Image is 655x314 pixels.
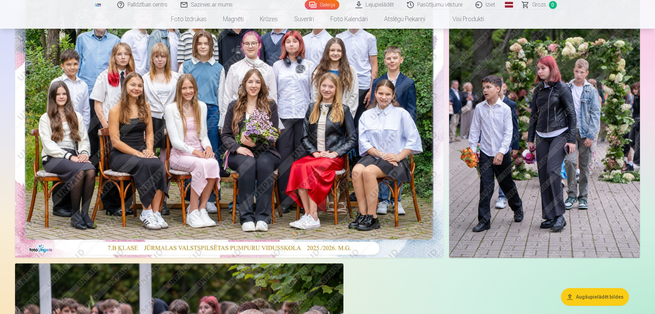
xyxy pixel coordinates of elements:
[215,10,252,29] a: Magnēti
[376,10,433,29] a: Atslēgu piekariņi
[286,10,322,29] a: Suvenīri
[549,1,557,9] span: 0
[322,10,376,29] a: Foto kalendāri
[163,10,215,29] a: Foto izdrukas
[561,288,629,306] button: Augšupielādēt bildes
[532,1,546,9] span: Grozs
[252,10,286,29] a: Krūzes
[433,10,492,29] a: Visi produkti
[94,3,102,7] img: /fa3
